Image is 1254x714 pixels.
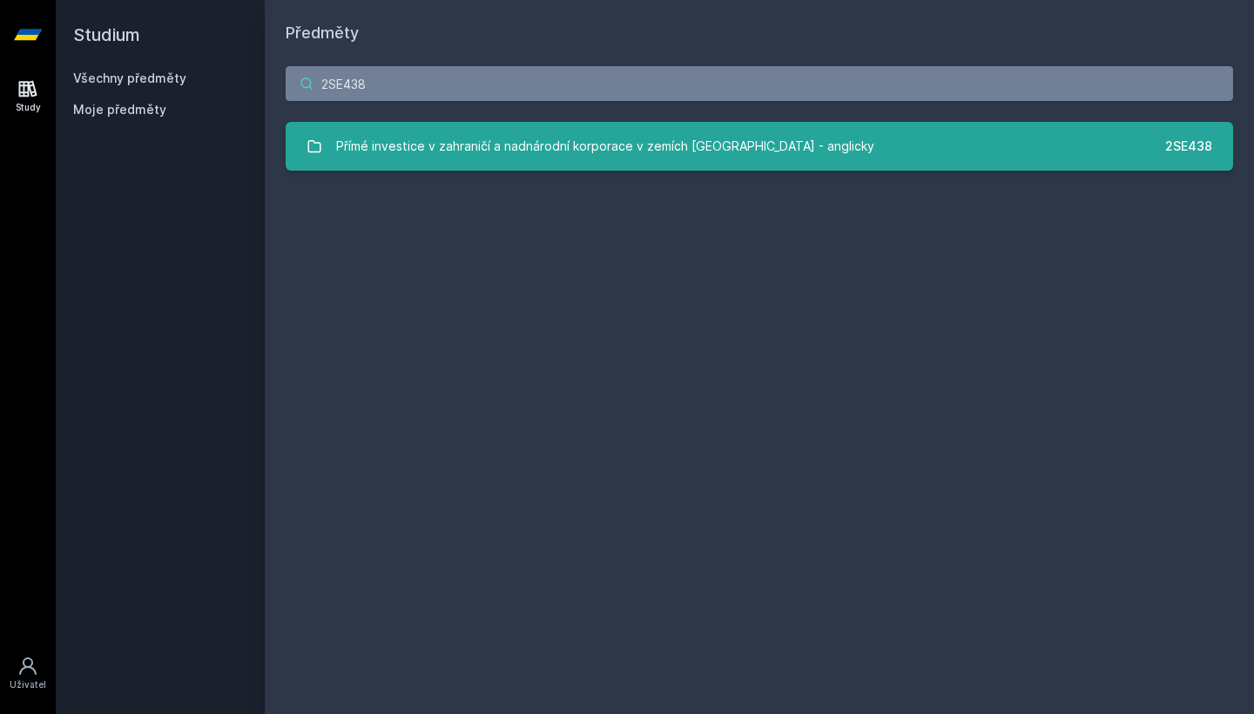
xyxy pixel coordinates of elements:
div: Přímé investice v zahraničí a nadnárodní korporace v zemích [GEOGRAPHIC_DATA] - anglicky [336,129,874,164]
a: Všechny předměty [73,71,186,85]
a: Study [3,70,52,123]
a: Uživatel [3,647,52,700]
div: Study [16,101,41,114]
span: Moje předměty [73,101,166,118]
a: Přímé investice v zahraničí a nadnárodní korporace v zemích [GEOGRAPHIC_DATA] - anglicky 2SE438 [286,122,1233,171]
h1: Předměty [286,21,1233,45]
div: 2SE438 [1165,138,1212,155]
input: Název nebo ident předmětu… [286,66,1233,101]
div: Uživatel [10,678,46,691]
